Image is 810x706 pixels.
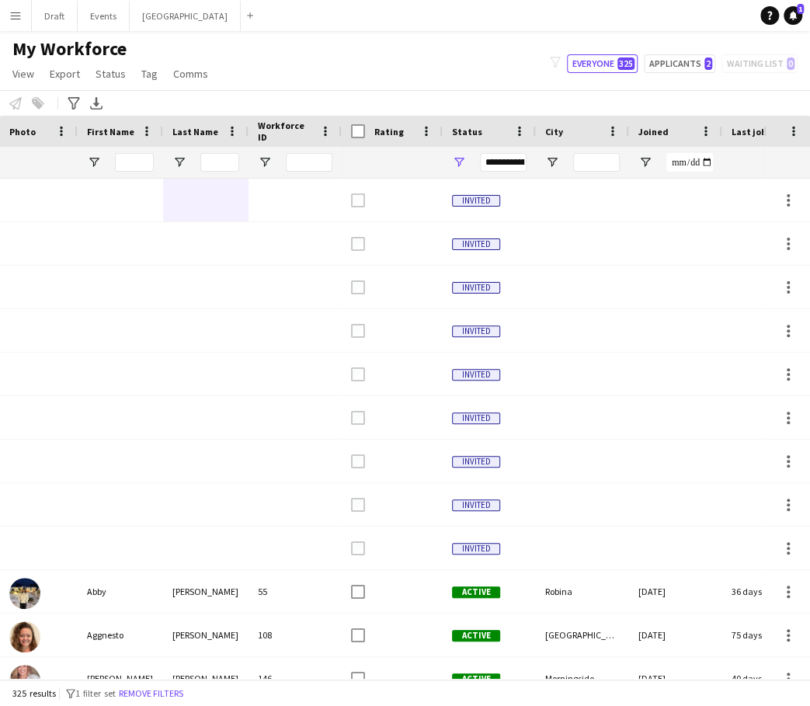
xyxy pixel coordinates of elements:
[141,67,158,81] span: Tag
[452,325,500,337] span: Invited
[666,153,713,172] input: Joined Filter Input
[163,614,249,656] div: [PERSON_NAME]
[638,155,652,169] button: Open Filter Menu
[87,155,101,169] button: Open Filter Menu
[452,630,500,642] span: Active
[78,657,163,700] div: [PERSON_NAME]
[638,126,669,137] span: Joined
[452,499,500,511] span: Invited
[12,67,34,81] span: View
[249,570,342,613] div: 55
[644,54,715,73] button: Applicants2
[286,153,332,172] input: Workforce ID Filter Input
[536,614,629,656] div: [GEOGRAPHIC_DATA]
[351,454,365,468] input: Row Selection is disabled for this row (unchecked)
[629,657,722,700] div: [DATE]
[12,37,127,61] span: My Workforce
[452,543,500,555] span: Invited
[351,411,365,425] input: Row Selection is disabled for this row (unchecked)
[351,193,365,207] input: Row Selection is disabled for this row (unchecked)
[87,94,106,113] app-action-btn: Export XLSX
[536,657,629,700] div: Morningside
[116,685,186,702] button: Remove filters
[351,498,365,512] input: Row Selection is disabled for this row (unchecked)
[9,621,40,652] img: Aggnesto HEWSON
[629,570,722,613] div: [DATE]
[629,614,722,656] div: [DATE]
[50,67,80,81] span: Export
[249,614,342,656] div: 108
[115,153,154,172] input: First Name Filter Input
[78,614,163,656] div: Aggnesto
[452,282,500,294] span: Invited
[536,570,629,613] div: Robina
[249,657,342,700] div: 146
[163,570,249,613] div: [PERSON_NAME]
[167,64,214,84] a: Comms
[200,153,239,172] input: Last Name Filter Input
[374,126,404,137] span: Rating
[172,155,186,169] button: Open Filter Menu
[351,280,365,294] input: Row Selection is disabled for this row (unchecked)
[452,155,466,169] button: Open Filter Menu
[351,237,365,251] input: Row Selection is disabled for this row (unchecked)
[173,67,208,81] span: Comms
[452,195,500,207] span: Invited
[452,586,500,598] span: Active
[87,126,134,137] span: First Name
[351,541,365,555] input: Row Selection is disabled for this row (unchecked)
[351,324,365,338] input: Row Selection is disabled for this row (unchecked)
[78,570,163,613] div: Abby
[9,665,40,696] img: Aimee-Lee Preston
[452,456,500,468] span: Invited
[452,238,500,250] span: Invited
[784,6,802,25] a: 1
[75,687,116,699] span: 1 filter set
[9,578,40,609] img: Abby SCHUMACHER
[32,1,78,31] button: Draft
[452,126,482,137] span: Status
[78,1,130,31] button: Events
[573,153,620,172] input: City Filter Input
[96,67,126,81] span: Status
[130,1,241,31] button: [GEOGRAPHIC_DATA]
[545,155,559,169] button: Open Filter Menu
[258,155,272,169] button: Open Filter Menu
[797,4,804,14] span: 1
[452,412,500,424] span: Invited
[172,126,218,137] span: Last Name
[135,64,164,84] a: Tag
[258,120,314,143] span: Workforce ID
[567,54,638,73] button: Everyone325
[43,64,86,84] a: Export
[452,673,500,685] span: Active
[704,57,712,70] span: 2
[617,57,634,70] span: 325
[732,126,767,137] span: Last job
[6,64,40,84] a: View
[163,657,249,700] div: [PERSON_NAME]
[452,369,500,381] span: Invited
[351,367,365,381] input: Row Selection is disabled for this row (unchecked)
[64,94,83,113] app-action-btn: Advanced filters
[89,64,132,84] a: Status
[9,126,36,137] span: Photo
[545,126,563,137] span: City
